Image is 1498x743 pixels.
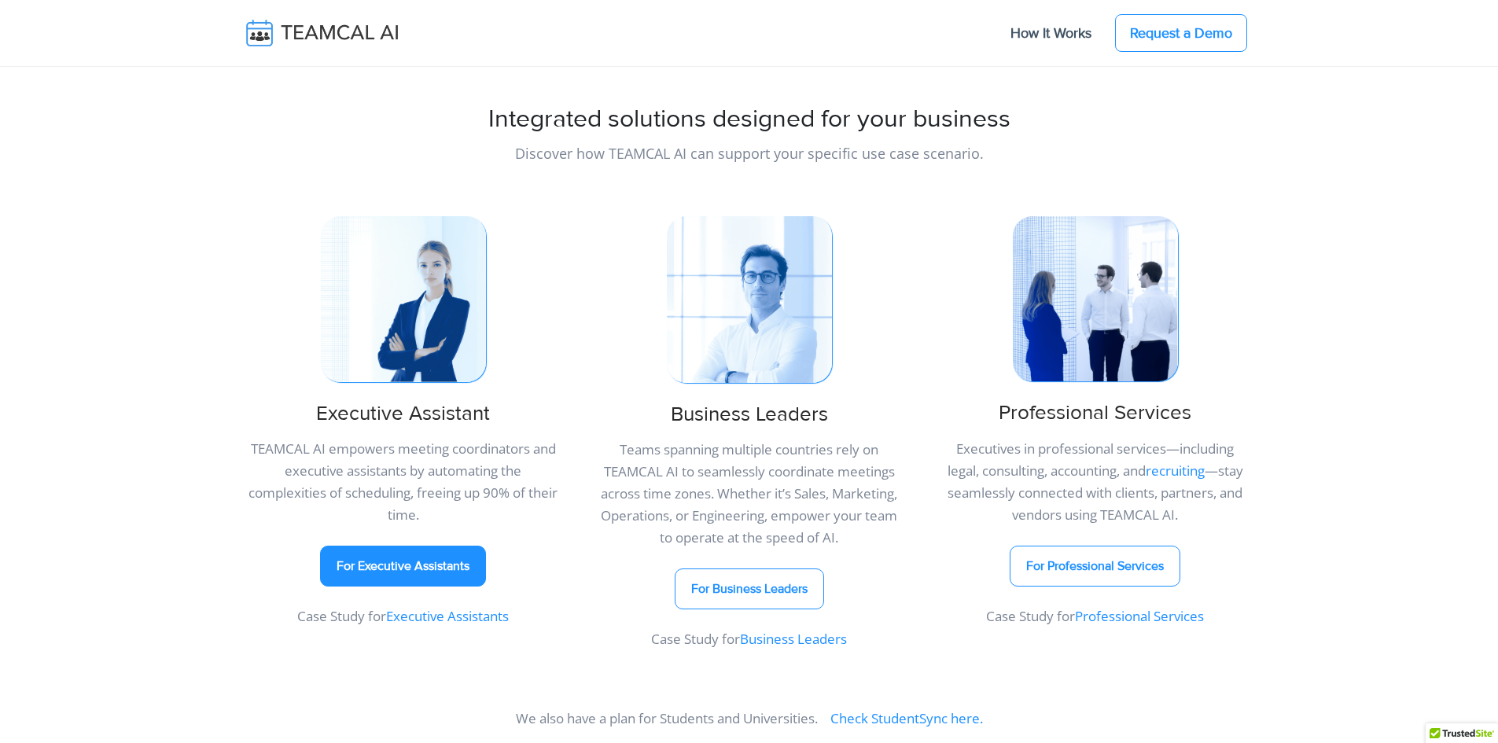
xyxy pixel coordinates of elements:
[932,605,1259,627] p: Case Study for
[818,709,983,727] a: Check StudentSync here.
[240,105,1259,134] h2: Integrated solutions designed for your business
[1010,546,1180,587] a: For Professional Services
[667,216,832,382] img: pic
[1013,216,1178,381] img: pic
[995,17,1107,50] a: How It Works
[1146,462,1205,480] a: recruiting
[586,628,913,650] p: Case Study for
[240,708,1259,730] p: We also have a plan for Students and Universities.
[1075,607,1204,625] a: Professional Services
[586,439,913,549] p: Teams spanning multiple countries rely on TEAMCAL AI to seamlessly coordinate meetings across tim...
[240,605,567,627] p: Case Study for
[740,630,847,648] a: Business Leaders
[240,142,1259,164] p: Discover how TEAMCAL AI can support your specific use case scenario.
[321,216,486,381] img: pic
[1115,14,1247,52] a: Request a Demo
[240,438,567,526] p: TEAMCAL AI empowers meeting coordinators and executive assistants by automating the complexities ...
[320,546,486,587] a: For Executive Assistants
[586,403,913,427] h3: Business Leaders
[386,607,509,625] a: Executive Assistants
[932,438,1259,526] p: Executives in professional services—including legal, consulting, accounting, and —stay seamlessly...
[240,402,567,426] h3: Executive Assistant
[932,401,1259,425] h3: Professional Services
[675,568,824,609] a: For Business Leaders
